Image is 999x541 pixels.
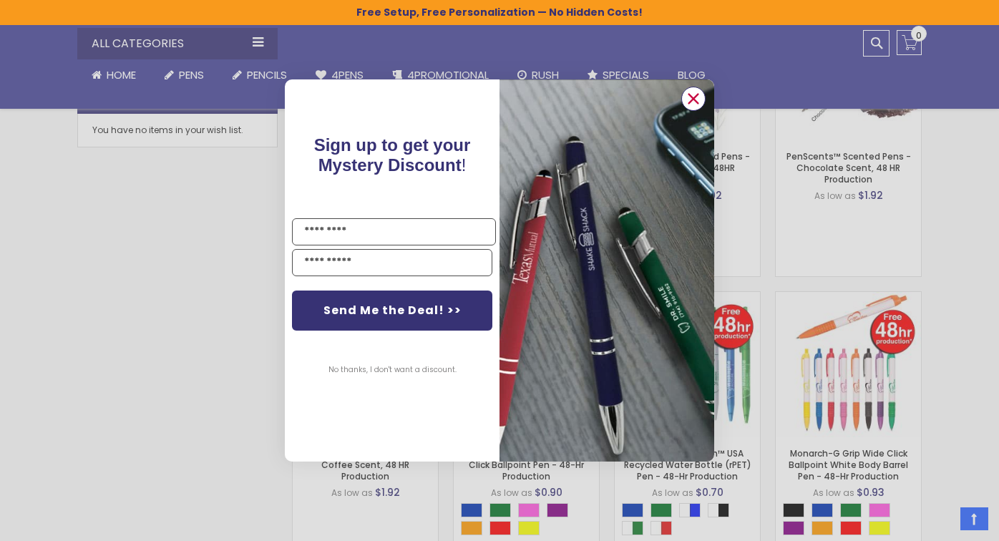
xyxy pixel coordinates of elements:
[292,291,492,331] button: Send Me the Deal! >>
[314,135,471,175] span: !
[499,79,714,461] img: pop-up-image
[321,352,464,388] button: No thanks, I don't want a discount.
[314,135,471,175] span: Sign up to get your Mystery Discount
[681,87,706,111] button: Close dialog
